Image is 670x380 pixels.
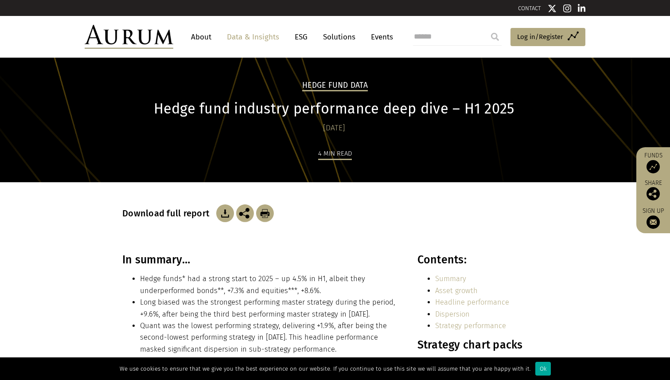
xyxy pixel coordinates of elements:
div: 4 min read [318,148,352,160]
img: Download Article [216,204,234,222]
img: Linkedin icon [578,4,586,13]
li: Quant was the lowest performing strategy, delivering +1.9%, after being the second-lowest perform... [140,320,398,355]
img: Access Funds [647,160,660,173]
a: Log in/Register [510,28,585,47]
div: [DATE] [122,122,545,134]
span: Log in/Register [517,31,563,42]
a: About [187,29,216,45]
a: Dispersion [435,310,470,318]
a: Sign up [641,207,666,229]
a: Events [366,29,393,45]
img: Share this post [647,187,660,200]
a: Funds [641,152,666,173]
a: Summary [435,274,466,283]
h3: Download full report [122,208,214,219]
a: CONTACT [518,5,541,12]
img: Sign up to our newsletter [647,215,660,229]
li: Hedge funds* had a strong start to 2025 – up 4.5% in H1, albeit they underperformed bonds**, +7.3... [140,273,398,297]
img: Download Article [256,204,274,222]
a: Data & Insights [222,29,284,45]
a: Strategy performance [435,321,506,330]
img: Twitter icon [548,4,557,13]
h3: Contents: [417,253,545,266]
input: Submit [486,28,504,46]
h2: Hedge Fund Data [302,81,368,91]
h3: Strategy chart packs [417,338,545,352]
a: ESG [290,29,312,45]
div: Ok [535,362,551,376]
div: Share [641,180,666,200]
a: Asset growth [435,286,478,295]
li: Long biased was the strongest performing master strategy during the period, +9.6%, after being th... [140,297,398,320]
img: Share this post [236,204,254,222]
h1: Hedge fund industry performance deep dive – H1 2025 [122,100,545,118]
h3: In summary… [122,253,398,266]
img: Instagram icon [563,4,571,13]
a: Headline performance [435,298,509,306]
a: Solutions [319,29,360,45]
img: Aurum [85,25,173,49]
